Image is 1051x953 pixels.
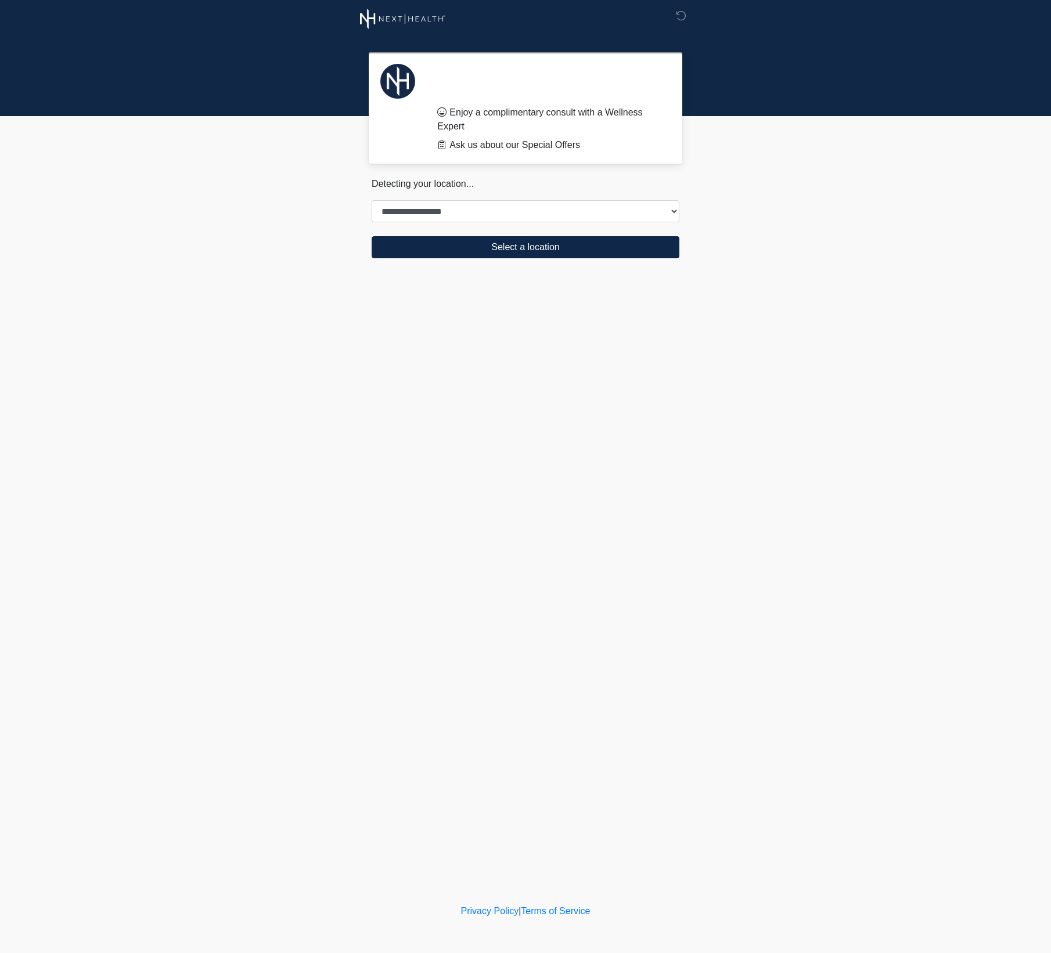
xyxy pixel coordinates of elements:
[437,138,662,152] li: Ask us about our Special Offers
[519,906,521,916] a: |
[437,106,662,133] li: Enjoy a complimentary consult with a Wellness Expert
[360,9,445,29] img: Next Health Wellness Logo
[461,906,519,916] a: Privacy Policy
[372,179,474,189] span: Detecting your location...
[380,64,415,99] img: Agent Avatar
[521,906,590,916] a: Terms of Service
[372,236,679,258] button: Select a location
